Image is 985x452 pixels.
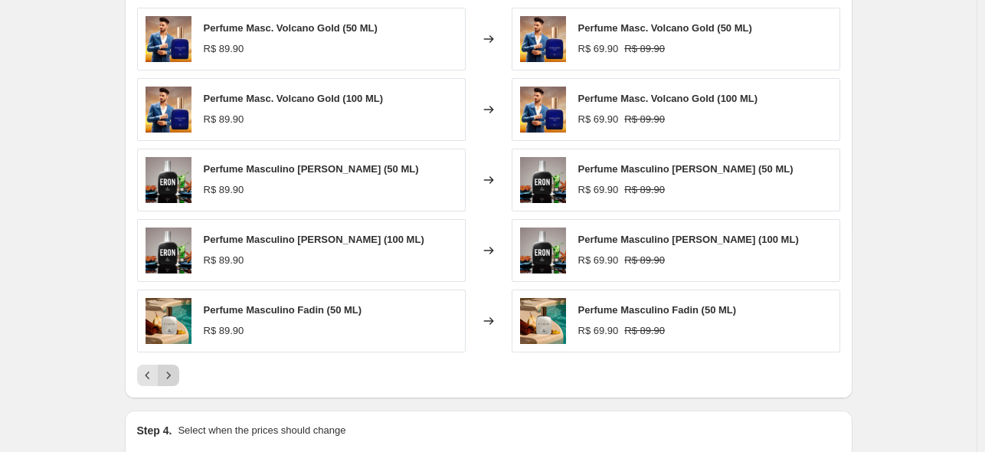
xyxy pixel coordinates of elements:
div: R$ 89.90 [204,253,244,268]
img: pecas_arte_eronbt-245ea3fde03c6584fa17537005996098-1024-1024_80x.png [146,228,191,273]
span: Perfume Masc. Volcano Gold (50 ML) [578,22,752,34]
span: Perfume Masculino [PERSON_NAME] (50 ML) [578,163,794,175]
div: R$ 89.90 [204,323,244,339]
nav: Pagination [137,365,179,386]
div: R$ 69.90 [578,323,619,339]
div: R$ 69.90 [578,112,619,127]
div: R$ 89.90 [204,112,244,127]
img: pecas_arte_eronbt-245ea3fde03c6584fa17537005996098-1024-1024_80x.png [146,157,191,203]
img: perfume_masculino_volcano_gold_thera_cosmeticos_contratipo_inspirado_polo_blue_gold_100ml-702ddc3... [520,16,566,62]
strike: R$ 89.90 [624,41,665,57]
span: Perfume Masc. Volcano Gold (50 ML) [204,22,378,34]
img: conceitual_fadin3_50ml-058b34636935490d2817558582319660-1024-1024_80x.webp [146,298,191,344]
strike: R$ 89.90 [624,182,665,198]
span: Perfume Masculino Fadin (50 ML) [578,304,737,316]
strike: R$ 89.90 [624,112,665,127]
span: Perfume Masculino [PERSON_NAME] (100 ML) [204,234,424,245]
img: conceitual_fadin3_50ml-058b34636935490d2817558582319660-1024-1024_80x.webp [520,298,566,344]
span: Perfume Masculino [PERSON_NAME] (100 ML) [578,234,799,245]
div: R$ 89.90 [204,41,244,57]
div: R$ 69.90 [578,182,619,198]
button: Previous [137,365,159,386]
h2: Step 4. [137,423,172,438]
span: Perfume Masculino Fadin (50 ML) [204,304,362,316]
strike: R$ 89.90 [624,253,665,268]
span: Perfume Masculino [PERSON_NAME] (50 ML) [204,163,419,175]
span: Perfume Masc. Volcano Gold (100 ML) [204,93,384,104]
img: perfume_masculino_volcano_gold_thera_cosmeticos_contratipo_inspirado_polo_blue_gold_100ml-702ddc3... [146,16,191,62]
div: R$ 89.90 [204,182,244,198]
div: R$ 69.90 [578,41,619,57]
img: perfume_masculino_volcano_gold_thera_cosmeticos_contratipo_inspirado_polo_blue_gold_100ml-702ddc3... [520,87,566,133]
span: Perfume Masc. Volcano Gold (100 ML) [578,93,758,104]
img: pecas_arte_eronbt-245ea3fde03c6584fa17537005996098-1024-1024_80x.png [520,228,566,273]
img: perfume_masculino_volcano_gold_thera_cosmeticos_contratipo_inspirado_polo_blue_gold_100ml-702ddc3... [146,87,191,133]
strike: R$ 89.90 [624,323,665,339]
p: Select when the prices should change [178,423,345,438]
img: pecas_arte_eronbt-245ea3fde03c6584fa17537005996098-1024-1024_80x.png [520,157,566,203]
div: R$ 69.90 [578,253,619,268]
button: Next [158,365,179,386]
